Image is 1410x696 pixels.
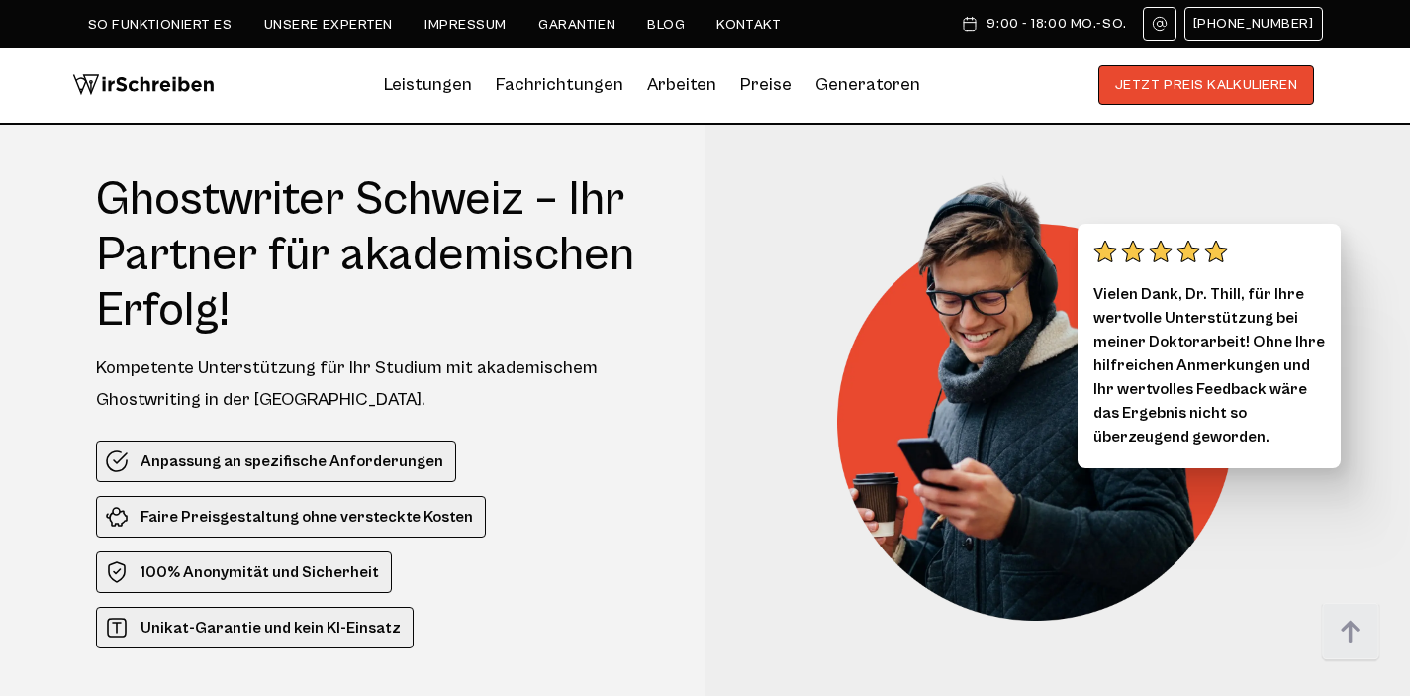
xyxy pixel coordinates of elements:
li: Anpassung an spezifische Anforderungen [96,441,456,482]
img: 100% Anonymität und Sicherheit [105,560,129,584]
a: Kontakt [716,17,781,33]
span: [PHONE_NUMBER] [1193,16,1314,32]
img: Email [1152,16,1168,32]
a: Blog [647,17,685,33]
img: stars [1093,240,1228,263]
a: Garantien [538,17,615,33]
a: Fachrichtungen [496,69,623,101]
button: JETZT PREIS KALKULIEREN [1098,65,1315,105]
img: Anpassung an spezifische Anforderungen [105,449,129,473]
a: Generatoren [815,69,920,101]
div: Kompetente Unterstützung für Ihr Studium mit akademischem Ghostwriting in der [GEOGRAPHIC_DATA]. [96,352,669,416]
a: Arbeiten [647,69,716,101]
span: 9:00 - 18:00 Mo.-So. [987,16,1126,32]
a: So funktioniert es [88,17,233,33]
img: button top [1321,603,1380,662]
a: Preise [740,74,792,95]
a: [PHONE_NUMBER] [1184,7,1323,41]
img: Ghostwriter Schweiz – Ihr Partner für akademischen Erfolg! [837,172,1263,621]
img: logo wirschreiben [72,65,215,105]
a: Impressum [424,17,507,33]
li: Unikat-Garantie und kein KI-Einsatz [96,607,414,648]
img: Unikat-Garantie und kein KI-Einsatz [105,616,129,640]
a: Unsere Experten [264,17,393,33]
a: Leistungen [384,69,472,101]
li: 100% Anonymität und Sicherheit [96,551,392,593]
li: Faire Preisgestaltung ohne versteckte Kosten [96,496,486,538]
img: Schedule [961,16,979,32]
div: Vielen Dank, Dr. Thill, für Ihre wertvolle Unterstützung bei meiner Doktorarbeit! Ohne Ihre hilfr... [1078,224,1341,468]
h1: Ghostwriter Schweiz – Ihr Partner für akademischen Erfolg! [96,172,669,339]
img: Faire Preisgestaltung ohne versteckte Kosten [105,505,129,529]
